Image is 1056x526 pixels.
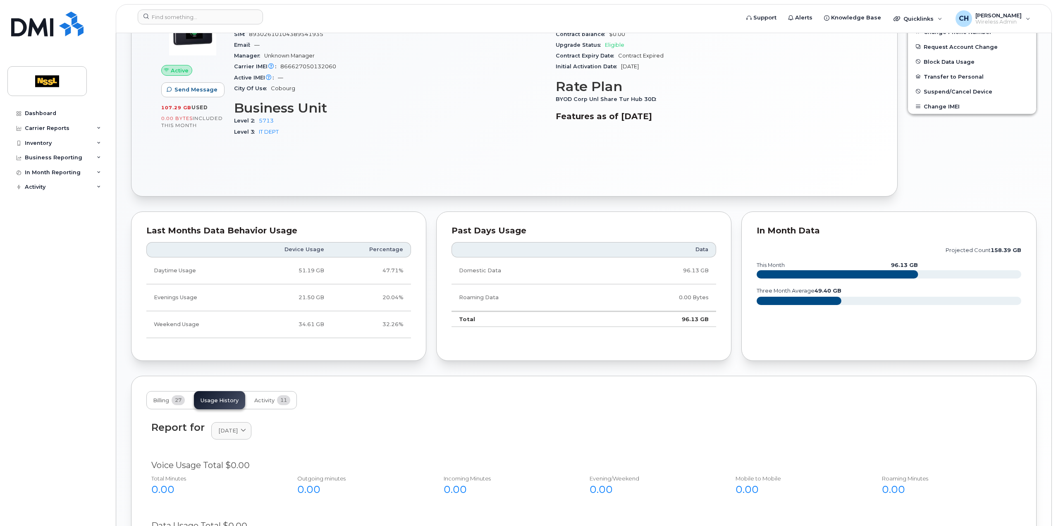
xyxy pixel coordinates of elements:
button: Transfer to Personal [908,69,1036,84]
a: Support [741,10,782,26]
span: [PERSON_NAME] [975,12,1022,19]
button: Block Data Usage [908,54,1036,69]
span: Support [753,14,776,22]
div: Last Months Data Behavior Usage [146,227,411,235]
div: Voice Usage Total $0.00 [151,459,1016,471]
td: 34.61 GB [244,311,332,338]
div: Past Days Usage [452,227,716,235]
text: three month average [756,288,841,294]
span: Level 3 [234,129,259,135]
div: 0.00 [882,483,1010,497]
th: Percentage [332,242,411,257]
span: Active [171,67,189,74]
span: BYOD Corp Unl Share Tur Hub 30D [556,96,660,102]
span: Email [234,42,254,48]
span: 0.00 Bytes [161,115,193,121]
div: 0.00 [297,483,425,497]
td: 47.71% [332,257,411,284]
span: [DATE] [621,63,639,70]
div: Roaming Minutes [882,475,1010,483]
tr: Friday from 6:00pm to Monday 8:00am [146,311,411,338]
span: Cobourg [271,85,295,91]
td: Total [452,311,600,327]
tspan: 158.39 GB [991,247,1021,253]
div: Outgoing minutes [297,475,425,483]
td: Weekend Usage [146,311,244,338]
td: 0.00 Bytes [600,284,716,311]
div: Quicklinks [888,10,948,27]
span: 866627050132060 [280,63,336,70]
td: Domestic Data [452,257,600,284]
span: Wireless Admin [975,19,1022,25]
span: SIM [234,31,249,37]
div: 0.00 [151,483,279,497]
text: projected count [946,247,1021,253]
th: Device Usage [244,242,332,257]
text: 96.13 GB [891,262,918,268]
td: Roaming Data [452,284,600,311]
a: [DATE] [211,422,251,439]
td: 32.26% [332,311,411,338]
span: Carrier IMEI [234,63,280,70]
span: Level 2 [234,118,259,124]
span: [DATE] [218,427,238,435]
span: City Of Use [234,85,271,91]
tspan: 49.40 GB [815,288,841,294]
div: In Month Data [757,227,1021,235]
div: Report for [151,422,205,433]
div: Mobile to Mobile [736,475,863,483]
div: Chris Haun [950,10,1036,27]
a: 5713 [259,118,274,124]
td: 96.13 GB [600,257,716,284]
th: Data [600,242,716,257]
span: Upgrade Status [556,42,605,48]
td: 20.04% [332,284,411,311]
span: Activity [254,397,275,404]
div: 0.00 [444,483,571,497]
td: 96.13 GB [600,311,716,327]
span: 107.29 GB [161,105,191,110]
h3: Features as of [DATE] [556,111,867,121]
input: Find something... [138,10,263,24]
span: 11 [277,395,290,405]
h3: Rate Plan [556,79,867,94]
span: Suspend/Cancel Device [924,88,992,94]
span: Contract Expired [618,53,664,59]
h3: Business Unit [234,101,546,115]
span: Contract balance [556,31,609,37]
a: Knowledge Base [818,10,887,26]
button: Send Message [161,82,225,97]
div: Evening/Weekend [590,475,717,483]
span: Manager [234,53,264,59]
span: Contract Expiry Date [556,53,618,59]
text: this month [756,262,785,268]
td: Daytime Usage [146,257,244,284]
span: — [254,42,260,48]
span: Send Message [174,86,217,94]
button: Change IMEI [908,99,1036,114]
div: Incoming Minutes [444,475,571,483]
span: CH [959,14,969,24]
span: Quicklinks [903,15,934,22]
span: used [191,104,208,110]
td: 51.19 GB [244,257,332,284]
button: Request Account Change [908,39,1036,54]
span: Knowledge Base [831,14,881,22]
span: — [278,74,283,81]
span: Alerts [795,14,812,22]
span: Eligible [605,42,624,48]
td: 21.50 GB [244,284,332,311]
button: Suspend/Cancel Device [908,84,1036,99]
a: IT DEPT [259,129,279,135]
td: Evenings Usage [146,284,244,311]
div: 0.00 [590,483,717,497]
tr: Weekdays from 6:00pm to 8:00am [146,284,411,311]
a: Alerts [782,10,818,26]
span: 89302610104389541935 [249,31,323,37]
span: 27 [172,395,185,405]
span: Active IMEI [234,74,278,81]
div: 0.00 [736,483,863,497]
span: Unknown Manager [264,53,315,59]
span: Initial Activation Date [556,63,621,70]
div: Total Minutes [151,475,279,483]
